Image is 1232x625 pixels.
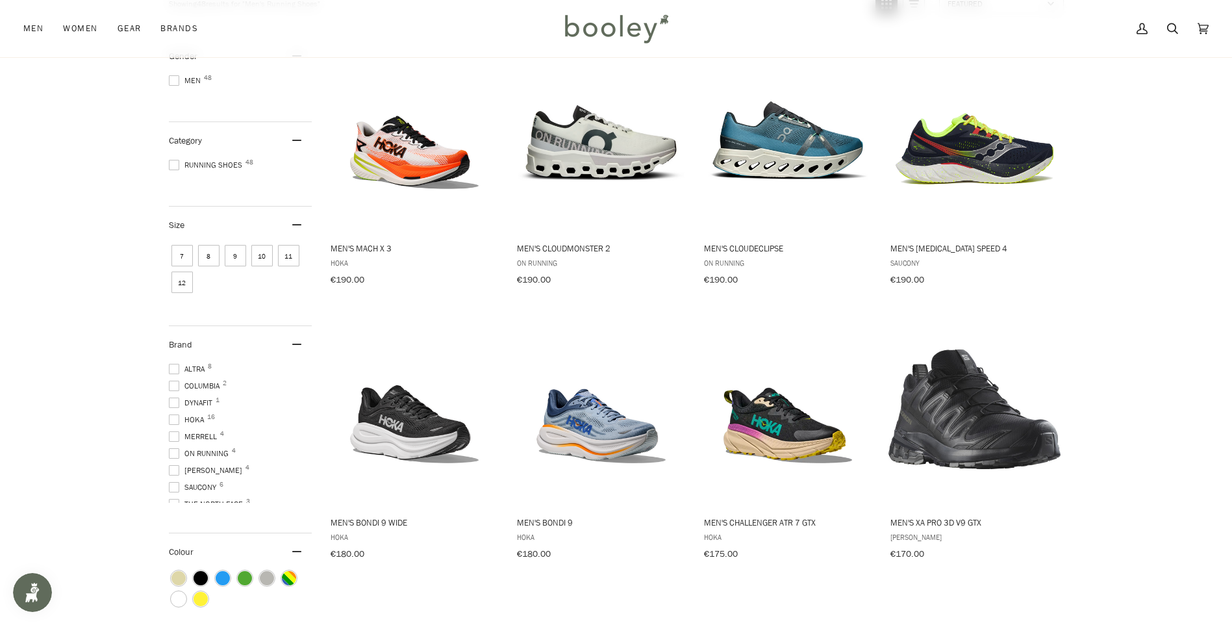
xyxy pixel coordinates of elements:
span: €190.00 [704,274,738,286]
span: On Running [704,257,872,268]
span: Size: 9 [225,245,246,266]
span: €180.00 [331,548,364,560]
span: Hoka [517,531,685,542]
span: [PERSON_NAME] [169,465,246,476]
span: 8 [208,363,212,370]
span: Men's [MEDICAL_DATA] Speed 4 [890,242,1059,254]
span: Size: 8 [198,245,220,266]
img: Hoka Men's Bondi 9 Wide Black / White - Booley Galway [329,324,501,496]
span: Saucony [169,481,220,493]
a: Men's Cloudmonster 2 [515,38,687,290]
span: 6 [220,481,223,488]
img: On Running Men's Cloudmonster 2 White / Frost - Booley Galway [515,49,687,221]
a: Men's Bondi 9 Wide [329,312,501,564]
span: Hoka [331,531,499,542]
span: €170.00 [890,548,924,560]
span: Colour: Beige [171,571,186,585]
span: Men's Bondi 9 [517,517,685,528]
span: Colour: Multicolour [282,571,296,585]
img: On Running Men's Cloudeclipse Niagara / Ivory - Booley Galway [702,49,874,221]
span: On Running [169,448,233,459]
span: Size: 7 [171,245,193,266]
span: Gear [118,22,142,35]
span: 2 [223,380,227,387]
span: Hoka [704,531,872,542]
span: Colour [169,546,203,558]
span: Columbia [169,380,223,392]
span: Men's Cloudeclipse [704,242,872,254]
span: 1 [216,397,220,403]
a: Men's Challenger ATR 7 GTX [702,312,874,564]
img: Saucony Endorphin Speed 4 Navy / Pepper - Booley Galway [888,49,1061,221]
span: Brand [169,338,192,351]
span: On Running [517,257,685,268]
a: Men's Cloudeclipse [702,38,874,290]
span: Colour: Black [194,571,208,585]
span: Size: 10 [251,245,273,266]
img: Booley [559,10,673,47]
span: Men [23,22,44,35]
span: €190.00 [890,274,924,286]
span: Colour: White [171,592,186,606]
span: Colour: Blue [216,571,230,585]
img: Salomon Men's XA Pro 3D V9 GTX Black / Phantom / Pewter - Booley Galway [888,324,1061,496]
span: Colour: Yellow [194,592,208,606]
span: 48 [204,75,212,81]
a: Men's Bondi 9 [515,312,687,564]
span: Men's Mach X 3 [331,242,499,254]
iframe: Button to open loyalty program pop-up [13,573,52,612]
span: 3 [246,498,250,505]
img: Hoka Men's Bondi 9 Drizzle / Downpour - Booley Galway [515,324,687,496]
span: Men's Bondi 9 Wide [331,517,499,528]
span: 4 [245,465,249,471]
span: Merrell [169,431,221,442]
span: DYNAFIT [169,397,216,409]
span: Category [169,134,202,147]
span: Size: 11 [278,245,299,266]
span: 4 [220,431,224,437]
span: Hoka [169,414,208,426]
span: €175.00 [704,548,738,560]
span: Women [63,22,97,35]
span: [PERSON_NAME] [890,531,1059,542]
span: The North Face [169,498,247,510]
span: Size [169,219,184,231]
span: €190.00 [331,274,364,286]
span: Colour: Grey [260,571,274,585]
a: Men's Endorphin Speed 4 [888,38,1061,290]
a: Men's Mach X 3 [329,38,501,290]
a: Men's XA Pro 3D V9 GTX [888,312,1061,564]
span: 48 [245,159,253,166]
span: 4 [232,448,236,454]
span: Size: 12 [171,272,193,293]
span: Saucony [890,257,1059,268]
span: Men's Challenger ATR 7 GTX [704,517,872,528]
span: Men [169,75,205,86]
span: Brands [160,22,198,35]
img: Hoka Men's Challenger ATR 7 GTX Black / Oatmeal - Booley Galway [702,324,874,496]
span: 16 [207,414,215,420]
span: Men's XA Pro 3D V9 GTX [890,517,1059,528]
span: Hoka [331,257,499,268]
span: Altra [169,363,208,375]
img: Hoka Men's Mach X 3 White / Neon Tangerine - Booley Galway [329,49,501,221]
span: Running Shoes [169,159,246,171]
span: €180.00 [517,548,551,560]
span: Colour: Green [238,571,252,585]
span: €190.00 [517,274,551,286]
span: Men's Cloudmonster 2 [517,242,685,254]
